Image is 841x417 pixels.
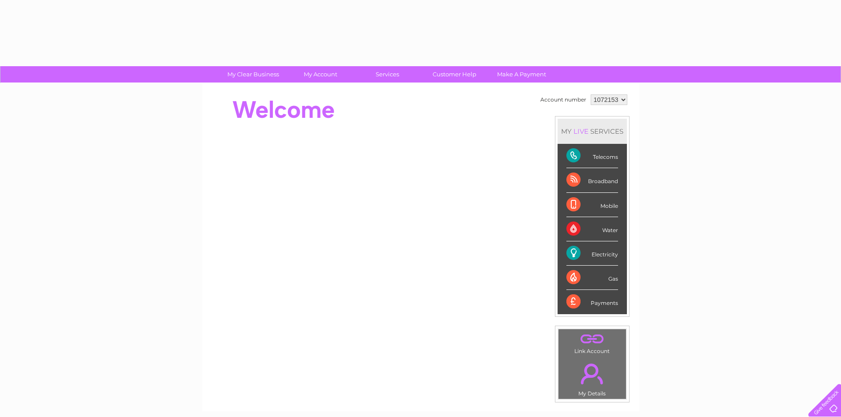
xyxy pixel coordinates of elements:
[566,217,618,241] div: Water
[284,66,357,83] a: My Account
[566,168,618,192] div: Broadband
[558,356,626,399] td: My Details
[485,66,558,83] a: Make A Payment
[566,144,618,168] div: Telecoms
[558,329,626,357] td: Link Account
[572,127,590,135] div: LIVE
[558,119,627,144] div: MY SERVICES
[566,241,618,266] div: Electricity
[217,66,290,83] a: My Clear Business
[566,193,618,217] div: Mobile
[561,358,624,389] a: .
[566,266,618,290] div: Gas
[566,290,618,314] div: Payments
[351,66,424,83] a: Services
[538,92,588,107] td: Account number
[561,331,624,347] a: .
[418,66,491,83] a: Customer Help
